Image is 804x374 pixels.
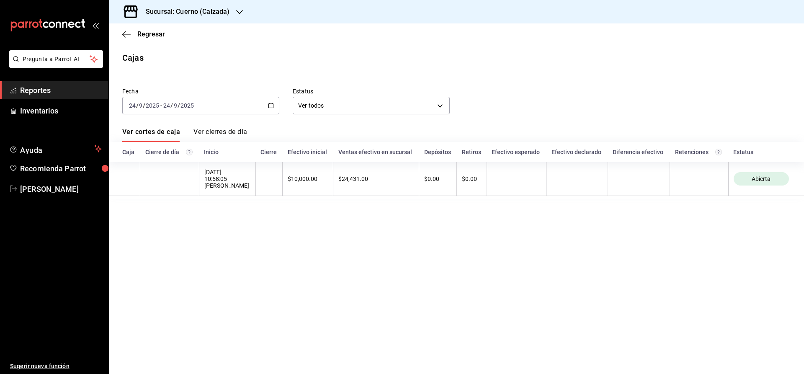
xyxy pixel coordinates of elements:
div: Retenciones [675,149,723,155]
svg: Total de retenciones de propinas registradas [715,149,722,155]
div: Ventas efectivo en sucursal [338,149,414,155]
div: $24,431.00 [338,175,414,182]
div: $0.00 [424,175,451,182]
div: Efectivo declarado [551,149,603,155]
input: -- [173,102,178,109]
div: Cajas [122,52,144,64]
span: Reportes [20,85,102,96]
span: Inventarios [20,105,102,116]
label: Fecha [122,88,279,94]
span: / [136,102,139,109]
span: Ayuda [20,144,91,154]
div: Ver todos [293,97,450,114]
button: Pregunta a Parrot AI [9,50,103,68]
input: -- [139,102,143,109]
span: Regresar [137,30,165,38]
span: / [143,102,145,109]
span: - [160,102,162,109]
div: Retiros [462,149,482,155]
div: - [145,175,193,182]
div: Cierre de día [145,149,194,155]
svg: El número de cierre de día es consecutivo y consolida todos los cortes de caja previos en un únic... [186,149,193,155]
div: - [675,175,723,182]
span: Abierta [748,175,774,182]
div: $0.00 [462,175,482,182]
button: open_drawer_menu [92,22,99,28]
div: Cierre [260,149,278,155]
div: navigation tabs [122,128,247,142]
div: - [122,175,135,182]
input: -- [129,102,136,109]
input: -- [163,102,170,109]
a: Ver cierres de día [193,128,247,142]
div: Diferencia efectivo [613,149,665,155]
div: - [492,175,541,182]
div: Depósitos [424,149,452,155]
span: Recomienda Parrot [20,163,102,174]
div: Efectivo esperado [492,149,541,155]
span: [PERSON_NAME] [20,183,102,195]
span: Pregunta a Parrot AI [23,55,90,64]
div: Estatus [733,149,791,155]
div: - [551,175,602,182]
span: Sugerir nueva función [10,362,102,371]
h3: Sucursal: Cuerno (Calzada) [139,7,229,17]
div: Inicio [204,149,250,155]
input: ---- [145,102,160,109]
button: Regresar [122,30,165,38]
div: [DATE] 10:58:05 [PERSON_NAME] [204,169,250,189]
span: / [170,102,173,109]
div: - [613,175,665,182]
input: ---- [180,102,194,109]
div: $10,000.00 [288,175,328,182]
a: Pregunta a Parrot AI [6,61,103,70]
div: Caja [122,149,135,155]
span: / [178,102,180,109]
div: - [261,175,278,182]
a: Ver cortes de caja [122,128,180,142]
div: Efectivo inicial [288,149,328,155]
label: Estatus [293,88,450,94]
